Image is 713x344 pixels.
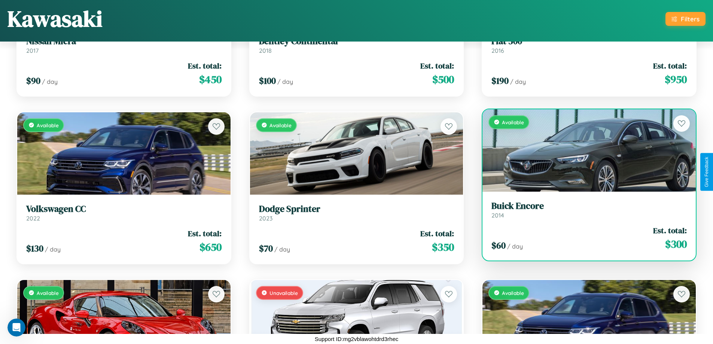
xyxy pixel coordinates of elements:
[432,72,454,87] span: $ 500
[42,78,58,85] span: / day
[26,36,222,54] a: Nissan Micra2017
[26,74,40,87] span: $ 90
[665,237,687,252] span: $ 300
[7,319,25,337] iframe: Intercom live chat
[665,12,706,26] button: Filters
[507,243,523,250] span: / day
[259,204,454,214] h3: Dodge Sprinter
[274,246,290,253] span: / day
[259,47,272,54] span: 2018
[259,242,273,255] span: $ 70
[259,214,272,222] span: 2023
[37,122,59,128] span: Available
[26,36,222,47] h3: Nissan Micra
[491,74,509,87] span: $ 190
[653,60,687,71] span: Est. total:
[491,211,504,219] span: 2014
[269,122,292,128] span: Available
[277,78,293,85] span: / day
[491,239,506,252] span: $ 60
[269,290,298,296] span: Unavailable
[259,74,276,87] span: $ 100
[259,204,454,222] a: Dodge Sprinter2023
[259,36,454,47] h3: Bentley Continental
[315,334,398,344] p: Support ID: mg2vblawohtdrd3rhec
[7,3,103,34] h1: Kawasaki
[502,290,524,296] span: Available
[491,47,504,54] span: 2016
[26,242,43,255] span: $ 130
[26,47,39,54] span: 2017
[491,36,687,47] h3: Fiat 500
[188,228,222,239] span: Est. total:
[188,60,222,71] span: Est. total:
[420,60,454,71] span: Est. total:
[491,201,687,211] h3: Buick Encore
[432,240,454,255] span: $ 350
[502,119,524,125] span: Available
[199,240,222,255] span: $ 650
[26,204,222,214] h3: Volkswagen CC
[491,36,687,54] a: Fiat 5002016
[653,225,687,236] span: Est. total:
[704,157,709,187] div: Give Feedback
[37,290,59,296] span: Available
[45,246,61,253] span: / day
[199,72,222,87] span: $ 450
[510,78,526,85] span: / day
[665,72,687,87] span: $ 950
[491,201,687,219] a: Buick Encore2014
[26,214,40,222] span: 2022
[26,204,222,222] a: Volkswagen CC2022
[259,36,454,54] a: Bentley Continental2018
[420,228,454,239] span: Est. total:
[681,15,700,23] div: Filters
